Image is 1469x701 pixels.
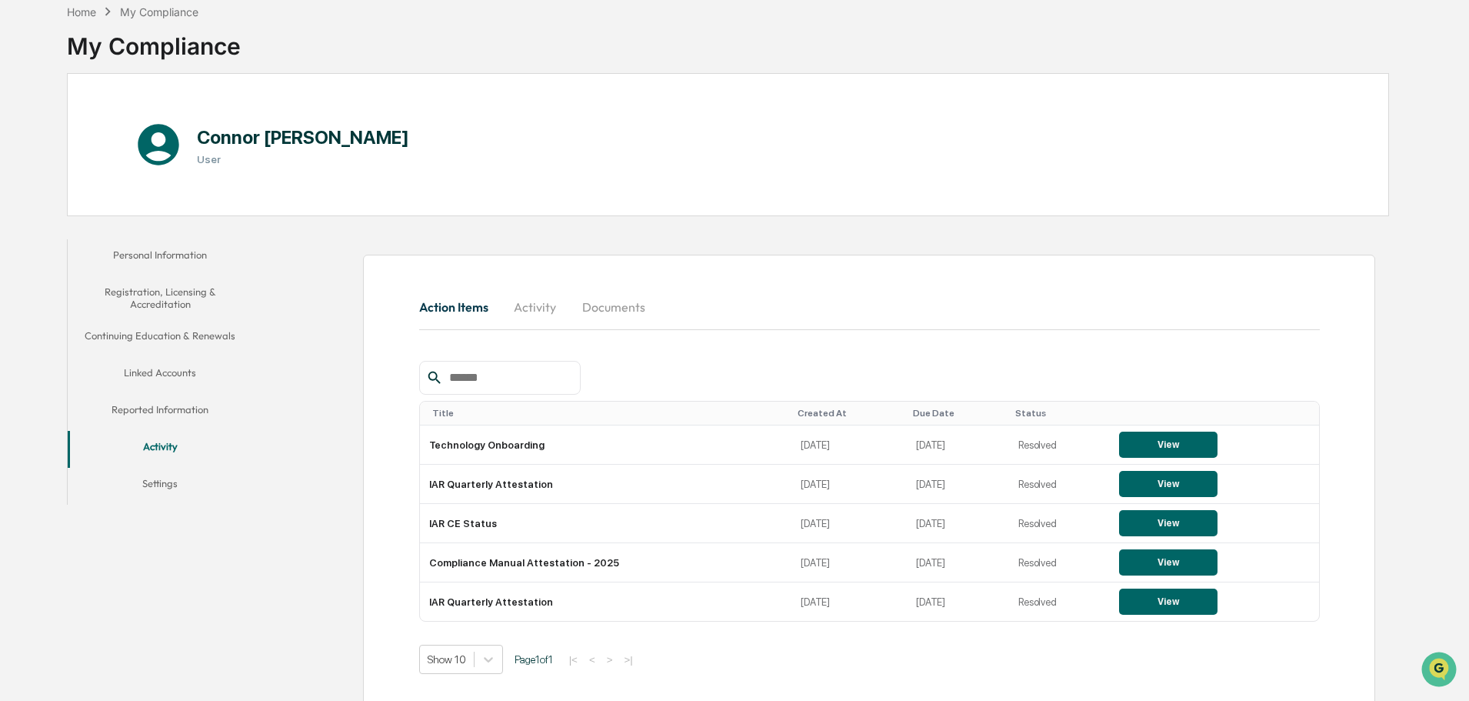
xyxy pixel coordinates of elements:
[432,408,786,419] div: Toggle SortBy
[515,653,553,666] span: Page 1 of 1
[798,408,901,419] div: Toggle SortBy
[9,217,103,245] a: 🔎Data Lookup
[261,122,280,141] button: Start new chat
[791,426,907,465] td: [DATE]
[501,289,570,325] button: Activity
[1119,589,1218,615] button: View
[1119,549,1218,576] button: View
[1119,596,1218,607] a: View
[791,582,907,621] td: [DATE]
[907,465,1008,504] td: [DATE]
[1009,426,1111,465] td: Resolved
[68,357,252,394] button: Linked Accounts
[68,276,252,320] button: Registration, Licensing & Accreditation
[602,653,618,666] button: >
[1009,543,1111,582] td: Resolved
[907,504,1008,543] td: [DATE]
[1119,478,1218,489] a: View
[112,195,124,208] div: 🗄️
[197,153,409,165] h3: User
[68,431,252,468] button: Activity
[1119,439,1218,450] a: View
[913,408,1002,419] div: Toggle SortBy
[68,468,252,505] button: Settings
[585,653,600,666] button: <
[1009,582,1111,621] td: Resolved
[1009,504,1111,543] td: Resolved
[1119,517,1218,529] a: View
[419,289,1320,325] div: secondary tabs example
[68,239,252,276] button: Personal Information
[619,653,637,666] button: >|
[67,5,96,18] div: Home
[791,543,907,582] td: [DATE]
[570,289,658,325] button: Documents
[31,194,99,209] span: Preclearance
[153,261,186,272] span: Pylon
[791,504,907,543] td: [DATE]
[907,426,1008,465] td: [DATE]
[1420,650,1461,692] iframe: Open customer support
[31,223,97,239] span: Data Lookup
[1119,432,1218,458] button: View
[1009,465,1111,504] td: Resolved
[420,582,792,621] td: IAR Quarterly Attestation
[9,188,105,215] a: 🖐️Preclearance
[15,32,280,57] p: How can we help?
[791,465,907,504] td: [DATE]
[420,426,792,465] td: Technology Onboarding
[15,118,43,145] img: 1746055101610-c473b297-6a78-478c-a979-82029cc54cd1
[1119,471,1218,497] button: View
[108,260,186,272] a: Powered byPylon
[1119,510,1218,536] button: View
[15,195,28,208] div: 🖐️
[420,543,792,582] td: Compliance Manual Attestation - 2025
[15,225,28,237] div: 🔎
[127,194,191,209] span: Attestations
[907,543,1008,582] td: [DATE]
[1119,556,1218,568] a: View
[120,5,198,18] div: My Compliance
[1015,408,1104,419] div: Toggle SortBy
[68,394,252,431] button: Reported Information
[907,582,1008,621] td: [DATE]
[52,118,252,133] div: Start new chat
[565,653,582,666] button: |<
[1122,408,1312,419] div: Toggle SortBy
[67,20,241,60] div: My Compliance
[197,126,409,149] h1: Connor [PERSON_NAME]
[420,465,792,504] td: IAR Quarterly Attestation
[105,188,197,215] a: 🗄️Attestations
[419,289,501,325] button: Action Items
[420,504,792,543] td: IAR CE Status
[52,133,195,145] div: We're available if you need us!
[68,239,252,505] div: secondary tabs example
[68,320,252,357] button: Continuing Education & Renewals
